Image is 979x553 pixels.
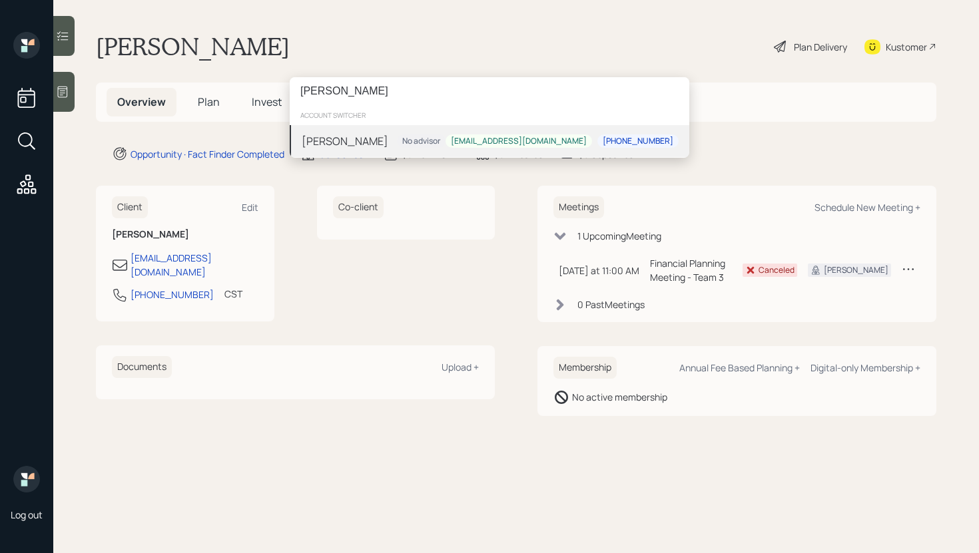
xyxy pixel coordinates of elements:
[451,136,587,147] div: [EMAIL_ADDRESS][DOMAIN_NAME]
[603,136,673,147] div: [PHONE_NUMBER]
[402,136,440,147] div: No advisor
[290,105,689,125] div: account switcher
[290,77,689,105] input: Type a command or search…
[302,133,388,149] div: [PERSON_NAME]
